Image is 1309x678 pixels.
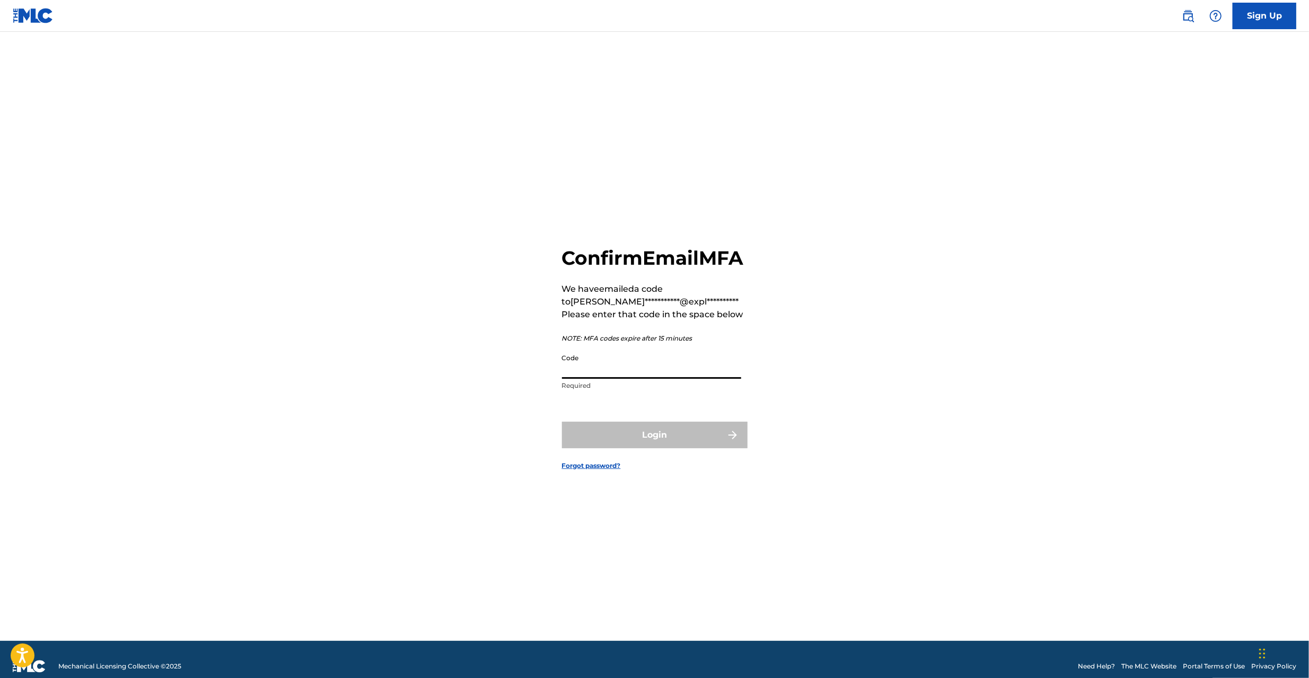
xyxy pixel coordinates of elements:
[562,246,748,270] h2: Confirm Email MFA
[1251,662,1296,671] a: Privacy Policy
[1205,5,1226,27] div: Help
[562,381,741,390] p: Required
[1259,638,1266,670] div: Drag
[1233,3,1296,29] a: Sign Up
[13,8,54,23] img: MLC Logo
[1078,662,1115,671] a: Need Help?
[1182,10,1194,22] img: search
[1178,5,1199,27] a: Public Search
[1209,10,1222,22] img: help
[562,308,748,321] p: Please enter that code in the space below
[1256,627,1309,678] iframe: Chat Widget
[13,660,46,673] img: logo
[562,334,748,343] p: NOTE: MFA codes expire after 15 minutes
[58,662,181,671] span: Mechanical Licensing Collective © 2025
[1121,662,1176,671] a: The MLC Website
[1183,662,1245,671] a: Portal Terms of Use
[562,461,621,471] a: Forgot password?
